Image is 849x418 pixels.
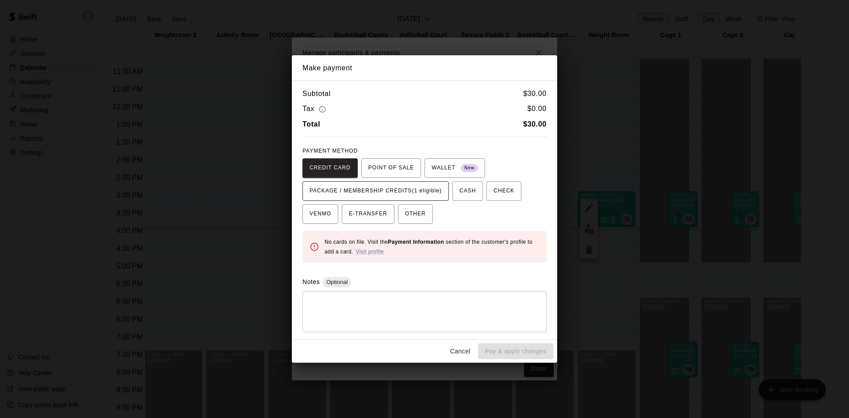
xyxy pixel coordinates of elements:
a: Visit profile [356,249,384,255]
button: WALLET New [424,158,485,178]
h6: $ 0.00 [528,103,547,115]
button: CHECK [486,181,521,201]
span: New [461,162,478,174]
span: No cards on file. Visit the section of the customer's profile to add a card. [325,239,532,255]
span: OTHER [405,207,426,221]
button: E-TRANSFER [342,204,394,224]
b: $ 30.00 [523,120,547,128]
b: Total [302,120,320,128]
span: CASH [459,184,476,198]
button: Cancel [446,343,474,360]
label: Notes [302,278,320,285]
h6: $ 30.00 [523,88,547,100]
span: CHECK [493,184,514,198]
span: CREDIT CARD [310,161,351,175]
span: POINT OF SALE [368,161,414,175]
h2: Make payment [292,55,557,81]
button: VENMO [302,204,338,224]
b: Payment Information [388,239,444,245]
span: Optional [323,279,351,285]
button: PACKAGE / MEMBERSHIP CREDITS(1 eligible) [302,181,449,201]
span: PACKAGE / MEMBERSHIP CREDITS (1 eligible) [310,184,442,198]
h6: Tax [302,103,328,115]
span: WALLET [432,161,478,175]
button: POINT OF SALE [361,158,421,178]
button: CREDIT CARD [302,158,358,178]
span: E-TRANSFER [349,207,387,221]
button: OTHER [398,204,433,224]
button: CASH [452,181,483,201]
span: VENMO [310,207,331,221]
h6: Subtotal [302,88,331,100]
span: PAYMENT METHOD [302,148,358,154]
